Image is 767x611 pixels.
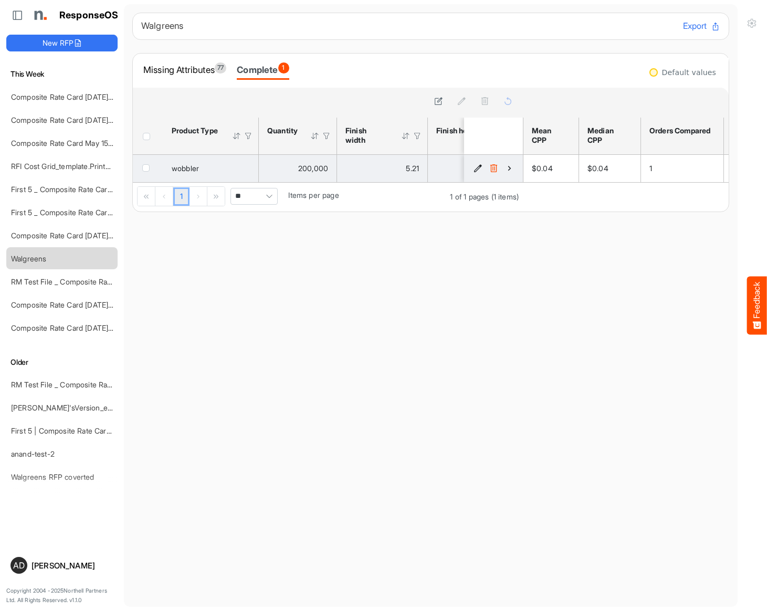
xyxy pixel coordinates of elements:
[6,68,118,80] h6: This Week
[155,187,173,206] div: Go to previous page
[215,62,226,73] span: 77
[413,131,422,141] div: Filter Icon
[683,19,720,33] button: Export
[641,155,724,182] td: 1 is template cell Column Header orders-compared
[172,126,218,135] div: Product Type
[662,69,716,76] div: Default values
[532,164,553,173] span: $0.04
[190,187,207,206] div: Go to next page
[172,164,199,173] span: wobbler
[11,208,137,217] a: First 5 _ Composite Rate Card [DATE]
[173,187,190,206] a: Page 1 of 1 Pages
[436,126,481,135] div: Finish height
[450,192,489,201] span: 1 of 1 pages
[504,163,514,174] button: View
[337,155,428,182] td: 5.2108 is template cell Column Header httpsnorthellcomontologiesmapping-rulesmeasurementhasfinish...
[6,586,118,605] p: Copyright 2004 - 2025 Northell Partners Ltd. All Rights Reserved. v 1.1.0
[6,356,118,368] h6: Older
[143,62,226,77] div: Missing Attributes
[587,164,608,173] span: $0.04
[11,277,157,286] a: RM Test File _ Composite Rate Card [DATE]
[11,426,136,435] a: First 5 | Composite Rate Card [DATE]
[11,92,154,101] a: Composite Rate Card [DATE] mapping test
[237,62,289,77] div: Complete
[133,183,523,212] div: Pager Container
[141,22,675,30] h6: Walgreens
[13,561,25,570] span: AD
[31,562,113,570] div: [PERSON_NAME]
[11,185,137,194] a: First 5 _ Composite Rate Card [DATE]
[532,126,567,145] div: Mean CPP
[278,62,289,73] span: 1
[464,155,525,182] td: 91f71b29-3739-4bad-888d-ac401cf10bd1 is template cell Column Header
[579,155,641,182] td: $0.04 is template cell Column Header median-cpp
[428,155,522,182] td: 2.2084 is template cell Column Header httpsnorthellcomontologiesmapping-rulesmeasurementhasfinish...
[267,126,297,135] div: Quantity
[11,231,154,240] a: Composite Rate Card [DATE] mapping test
[11,323,135,332] a: Composite Rate Card [DATE]_smaller
[6,35,118,51] button: New RFP
[29,5,50,26] img: Northell
[11,115,154,124] a: Composite Rate Card [DATE] mapping test
[298,164,328,173] span: 200,000
[230,188,278,205] span: Pagerdropdown
[472,163,483,174] button: Edit
[59,10,119,21] h1: ResponseOS
[11,254,46,263] a: Walgreens
[11,472,94,481] a: Walgreens RFP coverted
[207,187,225,206] div: Go to last page
[288,191,339,199] span: Items per page
[244,131,253,141] div: Filter Icon
[133,155,163,182] td: checkbox
[11,403,208,412] a: [PERSON_NAME]'sVersion_e2e-test-file_20250604_111803
[649,164,652,173] span: 1
[11,380,197,389] a: RM Test File _ Composite Rate Card [DATE]-test-edited
[11,162,169,171] a: RFI Cost Grid_template.Prints and warehousing
[491,192,519,201] span: (1 items)
[138,187,155,206] div: Go to first page
[163,155,259,182] td: wobbler is template cell Column Header product-type
[11,449,55,458] a: anand-test-2
[649,126,712,135] div: Orders Compared
[488,163,499,174] button: Delete
[11,139,116,148] a: Composite Rate Card May 15-2
[587,126,629,145] div: Median CPP
[259,155,337,182] td: 200000 is template cell Column Header httpsnorthellcomontologiesmapping-rulesorderhasquantity
[11,300,135,309] a: Composite Rate Card [DATE]_smaller
[133,118,163,154] th: Header checkbox
[322,131,331,141] div: Filter Icon
[345,126,387,145] div: Finish width
[406,164,419,173] span: 5.21
[523,155,579,182] td: $0.04 is template cell Column Header mean-cpp
[747,277,767,335] button: Feedback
